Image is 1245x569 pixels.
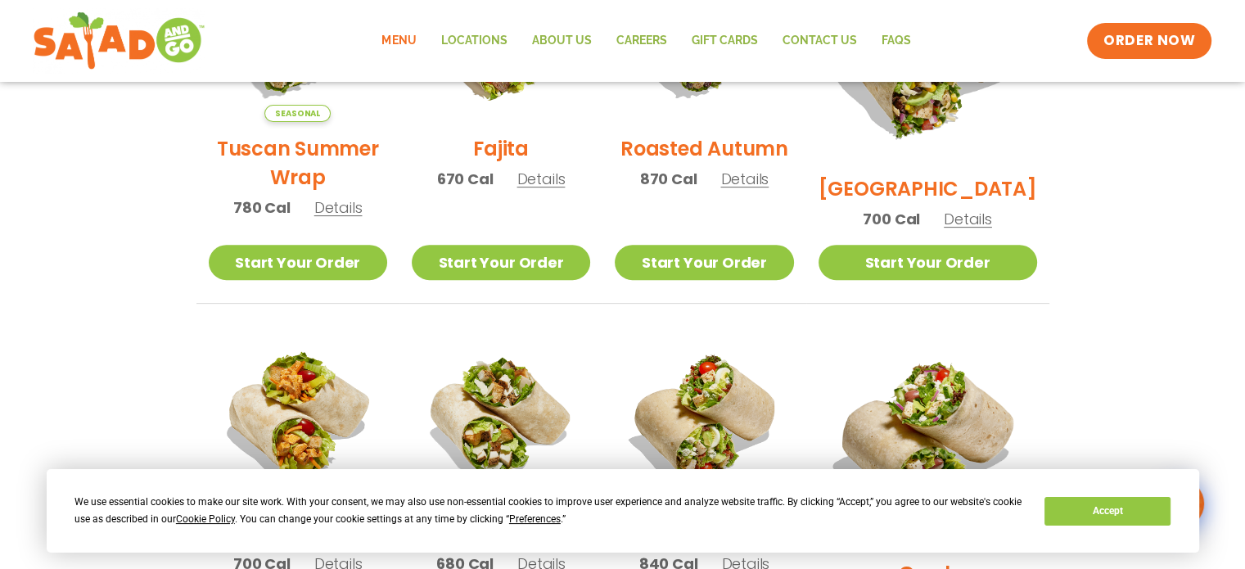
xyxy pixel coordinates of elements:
[615,245,793,280] a: Start Your Order
[819,245,1037,280] a: Start Your Order
[720,169,769,189] span: Details
[74,494,1025,528] div: We use essential cookies to make our site work. With your consent, we may also use non-essential ...
[620,134,788,163] h2: Roasted Autumn
[209,134,387,192] h2: Tuscan Summer Wrap
[264,105,331,122] span: Seasonal
[509,513,561,525] span: Preferences
[1103,31,1195,51] span: ORDER NOW
[863,208,920,230] span: 700 Cal
[640,168,697,190] span: 870 Cal
[769,22,868,60] a: Contact Us
[176,513,235,525] span: Cookie Policy
[209,245,387,280] a: Start Your Order
[819,328,1037,547] img: Product photo for Greek Wrap
[369,22,428,60] a: Menu
[314,197,363,218] span: Details
[209,328,387,507] img: Product photo for Buffalo Chicken Wrap
[47,469,1199,553] div: Cookie Consent Prompt
[603,22,679,60] a: Careers
[868,22,922,60] a: FAQs
[233,196,291,219] span: 780 Cal
[437,168,494,190] span: 670 Cal
[428,22,519,60] a: Locations
[944,209,992,229] span: Details
[679,22,769,60] a: GIFT CARDS
[412,328,590,507] img: Product photo for Caesar Wrap
[412,245,590,280] a: Start Your Order
[615,328,793,507] img: Product photo for Cobb Wrap
[369,22,922,60] nav: Menu
[1087,23,1211,59] a: ORDER NOW
[33,8,205,74] img: new-SAG-logo-768×292
[819,174,1037,203] h2: [GEOGRAPHIC_DATA]
[519,22,603,60] a: About Us
[517,169,566,189] span: Details
[473,134,529,163] h2: Fajita
[1044,497,1171,526] button: Accept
